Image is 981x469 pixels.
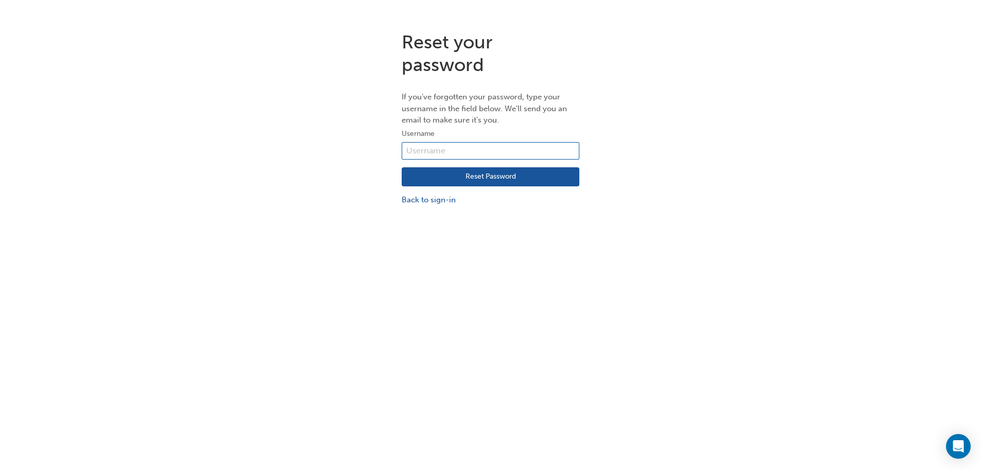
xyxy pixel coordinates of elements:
label: Username [402,128,579,140]
div: Open Intercom Messenger [946,434,971,459]
p: If you've forgotten your password, type your username in the field below. We'll send you an email... [402,91,579,126]
a: Back to sign-in [402,194,579,206]
h1: Reset your password [402,31,579,76]
input: Username [402,142,579,160]
button: Reset Password [402,167,579,187]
